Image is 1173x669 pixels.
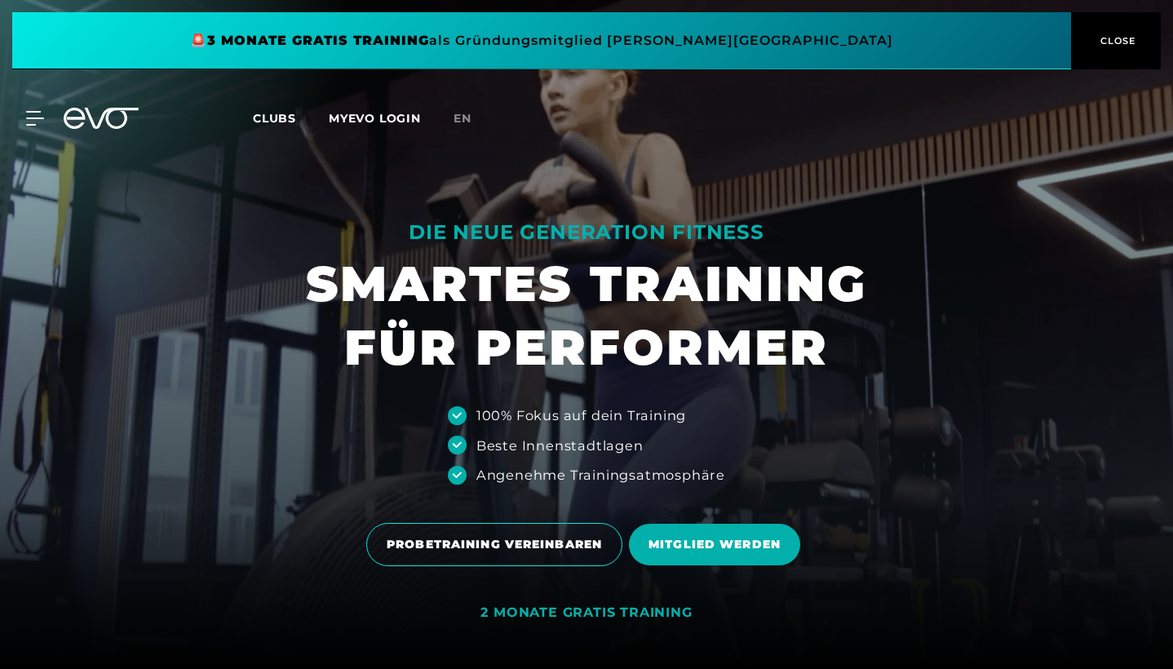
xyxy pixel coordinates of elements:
[329,111,421,126] a: MYEVO LOGIN
[476,436,644,455] div: Beste Innenstadtlagen
[306,252,867,379] h1: SMARTES TRAINING FÜR PERFORMER
[253,110,329,126] a: Clubs
[253,111,296,126] span: Clubs
[476,405,686,425] div: 100% Fokus auf dein Training
[387,536,602,553] span: PROBETRAINING VEREINBAREN
[629,512,807,578] a: MITGLIED WERDEN
[1071,12,1161,69] button: CLOSE
[476,465,725,485] div: Angenehme Trainingsatmosphäre
[306,219,867,246] div: DIE NEUE GENERATION FITNESS
[648,536,781,553] span: MITGLIED WERDEN
[1096,33,1136,48] span: CLOSE
[454,109,491,128] a: en
[480,605,692,622] div: 2 MONATE GRATIS TRAINING
[454,111,471,126] span: en
[366,511,629,578] a: PROBETRAINING VEREINBAREN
